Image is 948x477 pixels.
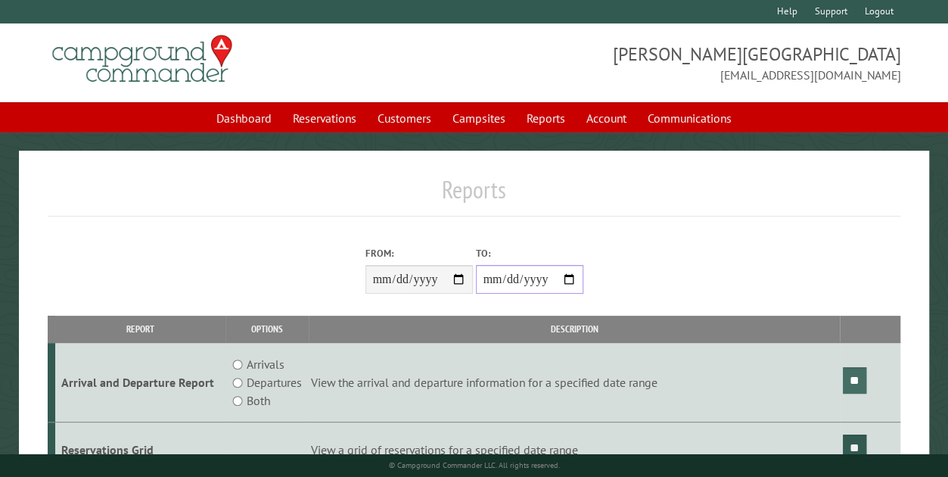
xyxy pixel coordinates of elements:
a: Account [577,104,636,132]
small: © Campground Commander LLC. All rights reserved. [389,460,560,470]
a: Reservations [284,104,365,132]
a: Communications [639,104,741,132]
label: To: [476,246,583,260]
label: Arrivals [247,355,284,373]
a: Customers [368,104,440,132]
th: Options [225,316,308,342]
label: Departures [247,373,302,391]
label: From: [365,246,473,260]
th: Report [55,316,226,342]
h1: Reports [48,175,901,217]
th: Description [309,316,841,342]
span: [PERSON_NAME][GEOGRAPHIC_DATA] [EMAIL_ADDRESS][DOMAIN_NAME] [474,42,901,84]
a: Dashboard [207,104,281,132]
img: Campground Commander [48,30,237,89]
a: Reports [518,104,574,132]
label: Both [247,391,270,410]
td: Arrival and Departure Report [55,343,226,422]
a: Campsites [443,104,514,132]
td: View the arrival and departure information for a specified date range [309,343,841,422]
